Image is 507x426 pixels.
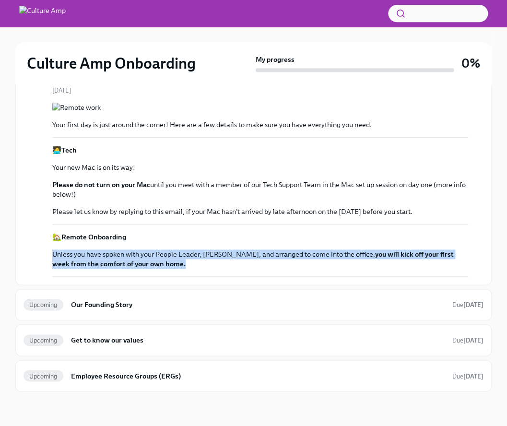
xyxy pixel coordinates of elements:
p: until you meet with a member of our Tech Support Team in the Mac set up session on day one (more ... [52,180,468,199]
h2: Culture Amp Onboarding [27,54,196,73]
button: Zoom image [52,103,468,112]
a: UpcomingGet to know our valuesDue[DATE] [24,332,483,348]
span: Upcoming [24,372,63,379]
strong: [DATE] [463,301,483,308]
span: Due [452,337,483,344]
h3: 0% [461,55,480,72]
span: September 27th, 2025 09:00 [452,336,483,345]
strong: Tech [61,146,77,154]
strong: My progress [256,55,295,64]
h6: Employee Resource Groups (ERGs) [71,370,445,381]
h6: Get to know our values [71,335,445,345]
p: Unless you have spoken with your People Leader, [PERSON_NAME], and arranged to come into the office, [52,249,468,269]
p: Your new Mac is on its way! [52,163,468,172]
p: Please let us know by replying to this email, if your Mac hasn't arrived by late afternoon on the... [52,207,468,216]
h6: Our Founding Story [71,299,445,310]
p: 🏡 [52,232,468,242]
strong: Please do not turn on your Mac [52,180,150,189]
strong: Remote Onboarding [61,233,126,241]
span: Due [452,301,483,308]
strong: [DATE] [463,372,483,379]
a: UpcomingOur Founding StoryDue[DATE] [24,297,483,312]
strong: [DATE] [463,337,483,344]
p: Your first day is just around the corner! Here are a few details to make sure you have everything... [52,120,372,130]
img: Culture Amp [19,6,66,21]
span: Upcoming [24,337,63,344]
a: UpcomingEmployee Resource Groups (ERGs)Due[DATE] [24,368,483,383]
p: 🧑‍💻 [52,145,468,155]
span: Due [452,372,483,379]
span: September 27th, 2025 09:00 [452,300,483,309]
span: [DATE] [52,86,71,95]
span: Upcoming [24,301,63,308]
